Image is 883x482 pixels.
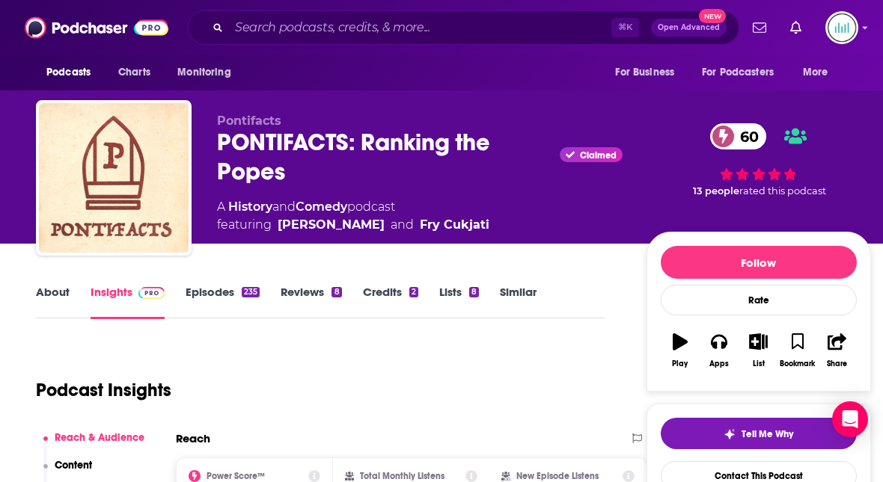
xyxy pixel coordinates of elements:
[36,285,70,319] a: About
[825,11,858,44] button: Show profile menu
[176,431,210,445] h2: Reach
[710,123,766,149] a: 60
[228,200,272,214] a: History
[331,287,341,297] div: 8
[109,58,159,87] a: Charts
[278,216,385,234] a: Bry Jensen
[91,285,165,319] a: InsightsPodchaser Pro
[217,114,281,128] span: Pontifacts
[363,285,418,319] a: Credits2
[699,9,726,23] span: New
[360,471,444,481] h2: Total Monthly Listens
[778,324,817,377] button: Bookmark
[792,58,847,87] button: open menu
[827,359,847,368] div: Share
[739,185,826,197] span: rated this podcast
[409,287,418,297] div: 2
[36,58,110,87] button: open menu
[692,58,795,87] button: open menu
[702,62,774,83] span: For Podcasters
[138,287,165,299] img: Podchaser Pro
[25,13,168,42] img: Podchaser - Follow, Share and Rate Podcasts
[55,459,92,472] p: Content
[217,198,489,234] div: A podcast
[661,418,857,449] button: tell me why sparkleTell Me Why
[500,285,537,319] a: Similar
[605,58,693,87] button: open menu
[832,401,868,437] div: Open Intercom Messenger
[55,431,144,444] p: Reach & Audience
[188,10,739,45] div: Search podcasts, credits, & more...
[661,324,700,377] button: Play
[725,123,766,149] span: 60
[780,359,815,368] div: Bookmark
[615,62,674,83] span: For Business
[186,285,260,319] a: Episodes235
[469,287,479,297] div: 8
[739,324,777,377] button: List
[420,216,489,234] a: Fry Cukjati
[46,62,91,83] span: Podcasts
[661,246,857,279] button: Follow
[167,58,250,87] button: open menu
[580,152,617,159] span: Claimed
[700,324,739,377] button: Apps
[825,11,858,44] img: User Profile
[672,359,688,368] div: Play
[177,62,230,83] span: Monitoring
[43,431,145,459] button: Reach & Audience
[229,16,611,40] input: Search podcasts, credits, & more...
[296,200,347,214] a: Comedy
[784,15,807,40] a: Show notifications dropdown
[391,216,414,234] span: and
[118,62,150,83] span: Charts
[516,471,599,481] h2: New Episode Listens
[742,428,793,440] span: Tell Me Why
[36,379,171,401] h1: Podcast Insights
[39,103,189,253] img: PONTIFACTS: Ranking the Popes
[817,324,856,377] button: Share
[647,114,871,207] div: 60 13 peoplerated this podcast
[693,185,739,197] span: 13 people
[217,216,489,234] span: featuring
[661,285,857,315] div: Rate
[803,62,828,83] span: More
[724,428,736,440] img: tell me why sparkle
[709,359,729,368] div: Apps
[272,200,296,214] span: and
[207,471,265,481] h2: Power Score™
[651,19,727,37] button: Open AdvancedNew
[281,285,341,319] a: Reviews8
[439,285,479,319] a: Lists8
[658,24,720,31] span: Open Advanced
[747,15,772,40] a: Show notifications dropdown
[242,287,260,297] div: 235
[753,359,765,368] div: List
[825,11,858,44] span: Logged in as podglomerate
[611,18,639,37] span: ⌘ K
